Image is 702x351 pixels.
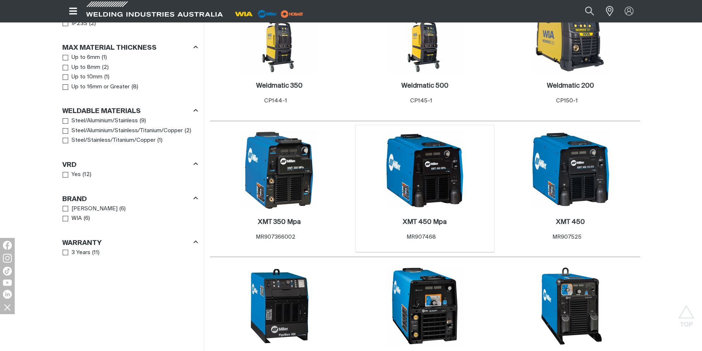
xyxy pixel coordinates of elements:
[71,127,183,135] span: Steel/Aluminium/Stainless/Titanium/Copper
[256,82,303,90] a: Weldmatic 350
[132,83,138,91] span: ( 8 )
[140,117,146,125] span: ( 9 )
[185,127,191,135] span: ( 2 )
[63,214,82,224] a: WIA
[83,171,91,179] span: ( 12 )
[63,82,130,92] a: Up to 16mm or Greater
[401,83,448,89] h2: Weldmatic 500
[401,82,448,90] a: Weldmatic 500
[556,219,585,225] h2: XMT 450
[62,161,77,169] h3: VRD
[531,131,610,210] img: XMT 450
[63,204,118,214] a: [PERSON_NAME]
[1,301,14,313] img: hide socials
[258,219,301,225] h2: XMT 350 Mpa
[92,249,99,257] span: ( 11 )
[71,63,100,72] span: Up to 8mm
[577,3,602,20] button: Search products
[63,19,88,29] a: IP23S
[63,248,198,258] ul: Warranty
[71,117,138,125] span: Steel/Aluminium/Stainless
[119,205,126,213] span: ( 6 )
[547,83,594,89] h2: Weldmatic 200
[71,249,90,257] span: 3 Years
[104,73,109,81] span: ( 1 )
[89,20,96,28] span: ( 2 )
[71,136,156,145] span: Steel/Stainless/Titanium/Copper
[678,305,695,322] button: Scroll to top
[84,214,90,223] span: ( 6 )
[71,214,82,223] span: WIA
[3,280,12,286] img: YouTube
[62,239,102,248] h3: Warranty
[63,126,183,136] a: Steel/Aluminium/Stainless/Titanium/Copper
[240,267,319,345] img: PipeWorx 400
[63,63,101,73] a: Up to 8mm
[279,11,305,17] a: miller
[3,254,12,263] img: Instagram
[63,116,138,126] a: Steel/Aluminium/Stainless
[410,98,432,103] span: CP145-1
[556,218,585,227] a: XMT 450
[567,3,602,20] input: Product name or item number...
[71,205,118,213] span: [PERSON_NAME]
[385,131,464,210] img: XMT 450 Mpa
[256,83,303,89] h2: Weldmatic 350
[63,116,198,145] ul: Weldable Materials
[406,234,436,240] span: MR907468
[157,136,163,145] span: ( 1 )
[63,170,198,180] ul: VRD
[385,267,464,345] img: XMT 350 FieldPro ArcReach Technology
[102,63,109,72] span: ( 2 )
[71,53,100,62] span: Up to 6mm
[63,204,198,224] ul: Brand
[63,136,156,145] a: Steel/Stainless/Titanium/Copper
[62,44,157,52] h3: Max Material Thickness
[62,106,198,116] div: Weldable Materials
[62,194,198,204] div: Brand
[62,107,141,116] h3: Weldable Materials
[547,82,594,90] a: Weldmatic 200
[63,170,81,180] a: Yes
[71,20,87,28] span: IP23S
[403,219,447,225] h2: XMT 450 Mpa
[256,234,296,240] span: MR907366002
[71,171,81,179] span: Yes
[62,159,198,169] div: VRD
[3,267,12,275] img: TikTok
[279,8,305,20] img: miller
[552,234,581,240] span: MR907525
[3,290,12,299] img: LinkedIn
[62,238,198,248] div: Warranty
[62,43,198,53] div: Max Material Thickness
[403,218,447,227] a: XMT 450 Mpa
[258,218,301,227] a: XMT 350 Mpa
[63,53,198,92] ul: Max Material Thickness
[71,83,130,91] span: Up to 16mm or Greater
[264,98,287,103] span: CP144-1
[63,248,91,258] a: 3 Years
[102,53,107,62] span: ( 1 )
[3,241,12,250] img: Facebook
[63,72,103,82] a: Up to 10mm
[556,98,578,103] span: CP150-1
[63,53,100,63] a: Up to 6mm
[62,195,87,204] h3: Brand
[71,73,102,81] span: Up to 10mm
[531,267,610,345] img: XMT 650 ArcReach Technology
[240,131,319,210] img: XMT 350 Mpa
